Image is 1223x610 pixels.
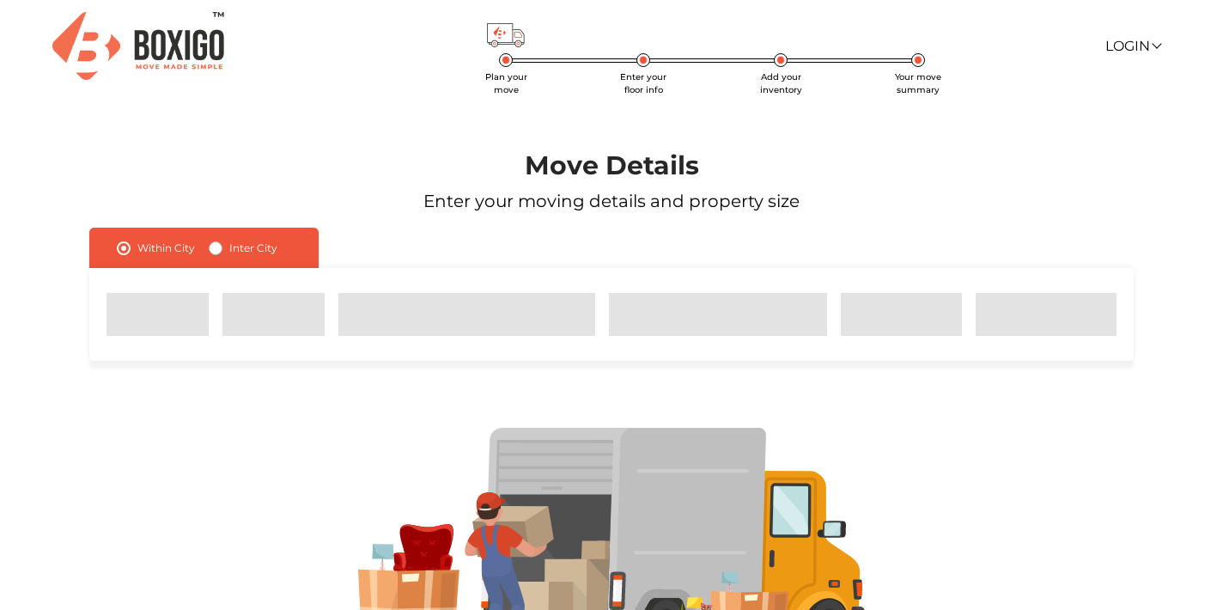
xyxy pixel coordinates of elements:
a: Login [1105,38,1160,54]
span: Add your inventory [760,71,802,95]
span: Plan your move [485,71,527,95]
h1: Move Details [49,150,1174,181]
p: Enter your moving details and property size [49,188,1174,214]
label: Inter City [229,238,277,259]
label: Within City [137,238,195,259]
img: Boxigo [52,12,224,80]
span: Enter your floor info [620,71,666,95]
span: Your move summary [895,71,941,95]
